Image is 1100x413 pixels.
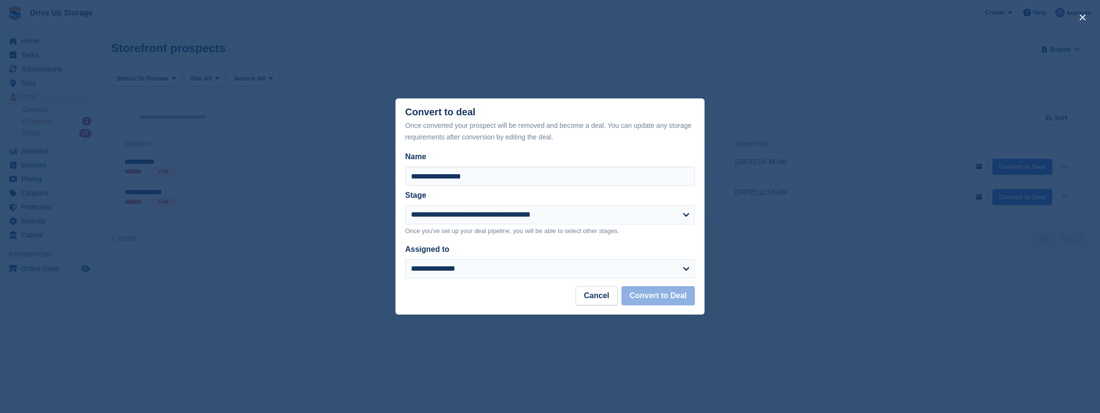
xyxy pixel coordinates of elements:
[405,151,695,163] label: Name
[405,107,695,143] div: Convert to deal
[576,286,617,305] button: Cancel
[405,245,450,253] label: Assigned to
[405,191,426,199] label: Stage
[405,226,695,236] p: Once you've set up your deal pipeline, you will be able to select other stages.
[621,286,695,305] button: Convert to Deal
[405,120,695,143] div: Once converted your prospect will be removed and become a deal. You can update any storage requir...
[1075,10,1090,25] button: close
